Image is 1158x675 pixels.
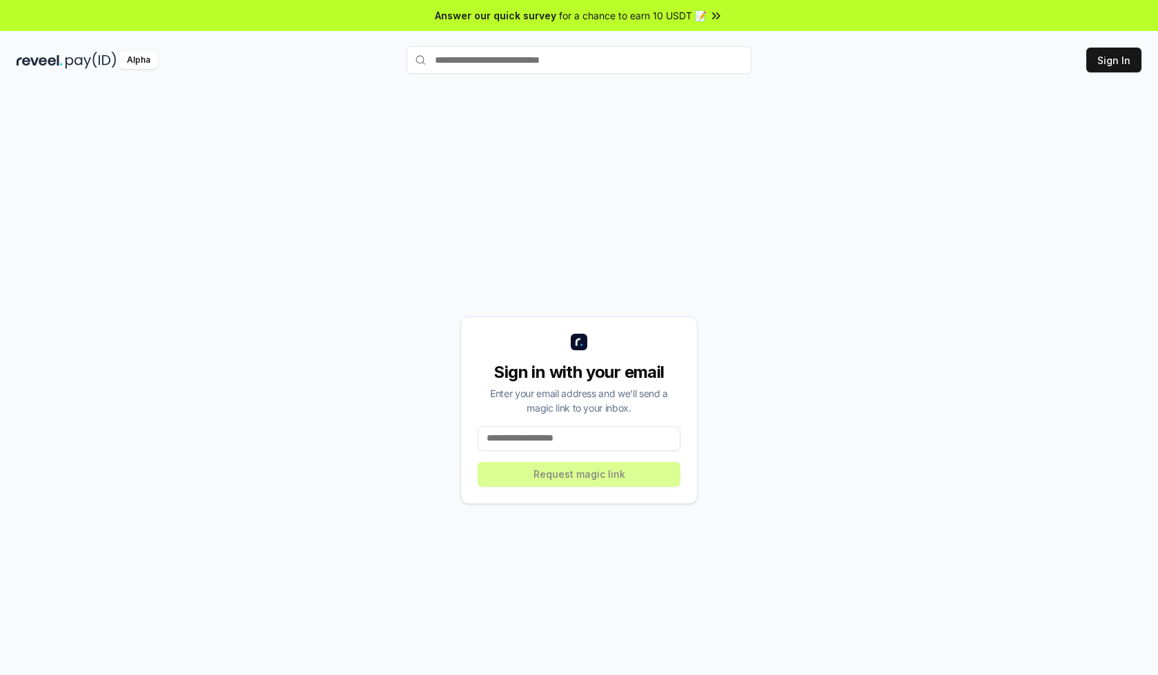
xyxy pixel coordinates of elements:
[17,52,63,69] img: reveel_dark
[571,334,587,350] img: logo_small
[478,361,680,383] div: Sign in with your email
[559,8,707,23] span: for a chance to earn 10 USDT 📝
[119,52,158,69] div: Alpha
[65,52,116,69] img: pay_id
[435,8,556,23] span: Answer our quick survey
[478,386,680,415] div: Enter your email address and we’ll send a magic link to your inbox.
[1086,48,1141,72] button: Sign In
